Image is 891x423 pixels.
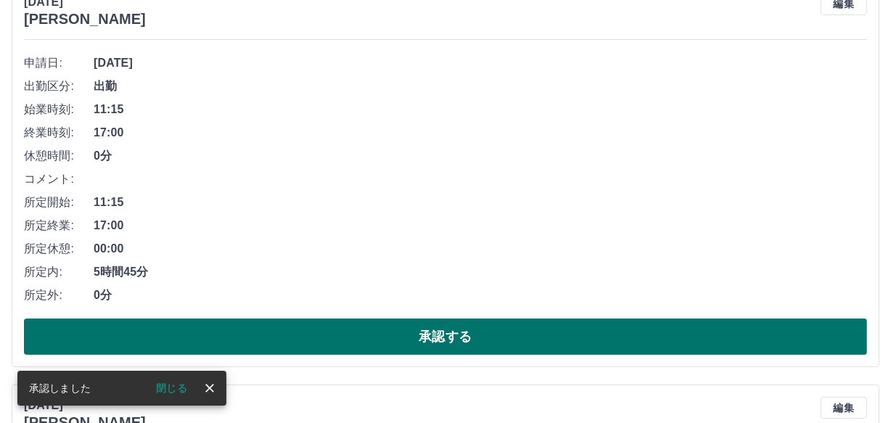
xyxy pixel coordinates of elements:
span: 申請日: [24,54,94,72]
h3: [PERSON_NAME] [24,11,146,28]
span: 00:00 [94,240,867,258]
span: [DATE] [94,54,867,72]
span: 出勤 [94,78,867,95]
button: 承認する [24,319,867,355]
span: コメント: [24,171,94,188]
span: 出勤区分: [24,78,94,95]
span: 所定外: [24,287,94,304]
span: 所定休憩: [24,240,94,258]
button: 編集 [821,397,867,419]
span: 0分 [94,147,867,165]
span: 5時間45分 [94,263,867,281]
span: 始業時刻: [24,101,94,118]
div: 承認しました [29,375,91,401]
span: 所定内: [24,263,94,281]
span: 11:15 [94,101,867,118]
span: 所定終業: [24,217,94,234]
button: close [199,377,221,399]
button: 閉じる [144,377,199,399]
span: 17:00 [94,124,867,141]
span: 所定開始: [24,194,94,211]
span: 休憩時間: [24,147,94,165]
span: 17:00 [94,217,867,234]
span: 終業時刻: [24,124,94,141]
p: [DATE] [24,397,146,414]
span: 0分 [94,287,867,304]
span: 11:15 [94,194,867,211]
